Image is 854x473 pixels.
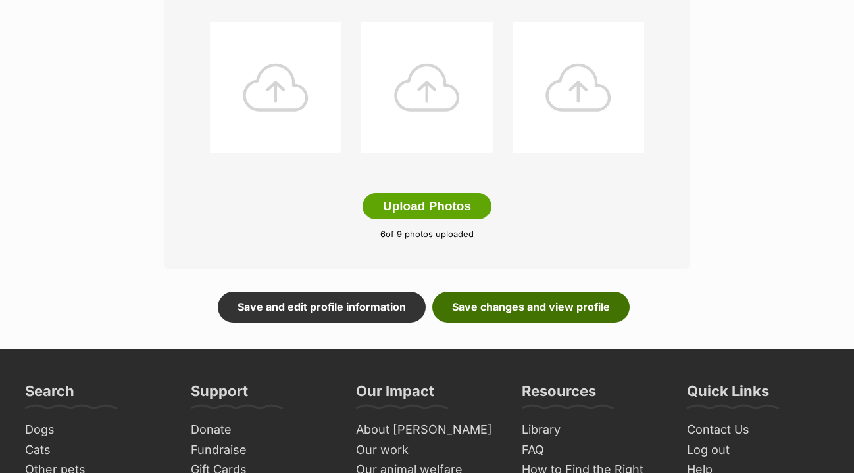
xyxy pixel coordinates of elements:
[682,420,834,440] a: Contact Us
[191,382,248,408] h3: Support
[363,193,491,219] button: Upload Photos
[687,382,769,408] h3: Quick Links
[522,382,596,408] h3: Resources
[186,420,338,440] a: Donate
[25,382,74,408] h3: Search
[184,228,670,241] p: of 9 photos uploaded
[186,440,338,461] a: Fundraise
[20,420,172,440] a: Dogs
[218,292,426,322] a: Save and edit profile information
[351,420,503,440] a: About [PERSON_NAME]
[351,440,503,461] a: Our work
[682,440,834,461] a: Log out
[516,420,669,440] a: Library
[380,229,386,239] span: 6
[432,292,630,322] a: Save changes and view profile
[356,382,434,408] h3: Our Impact
[516,440,669,461] a: FAQ
[20,440,172,461] a: Cats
